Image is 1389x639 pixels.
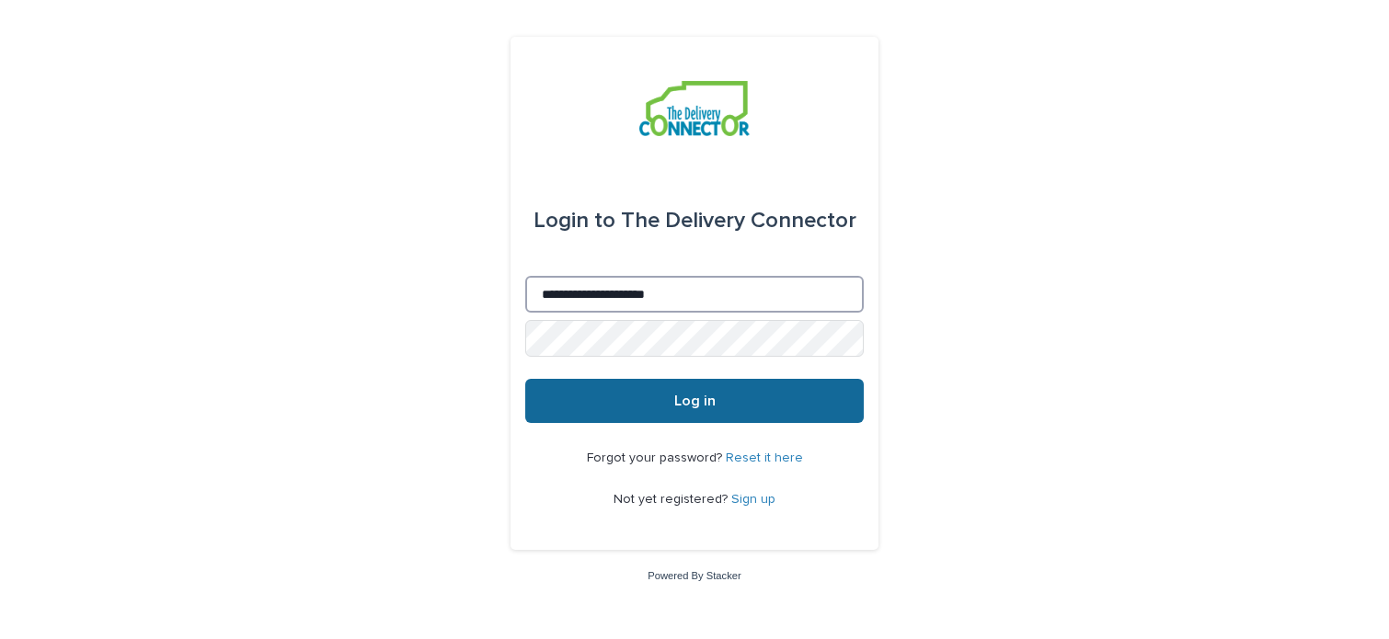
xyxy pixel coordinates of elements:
div: The Delivery Connector [534,195,856,246]
span: Forgot your password? [587,451,726,464]
a: Sign up [731,493,775,506]
span: Login to [534,210,615,232]
a: Powered By Stacker [648,570,740,581]
a: Reset it here [726,451,803,464]
span: Log in [674,394,716,408]
img: aCWQmA6OSGG0Kwt8cj3c [639,81,749,136]
button: Log in [525,379,864,423]
span: Not yet registered? [614,493,731,506]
